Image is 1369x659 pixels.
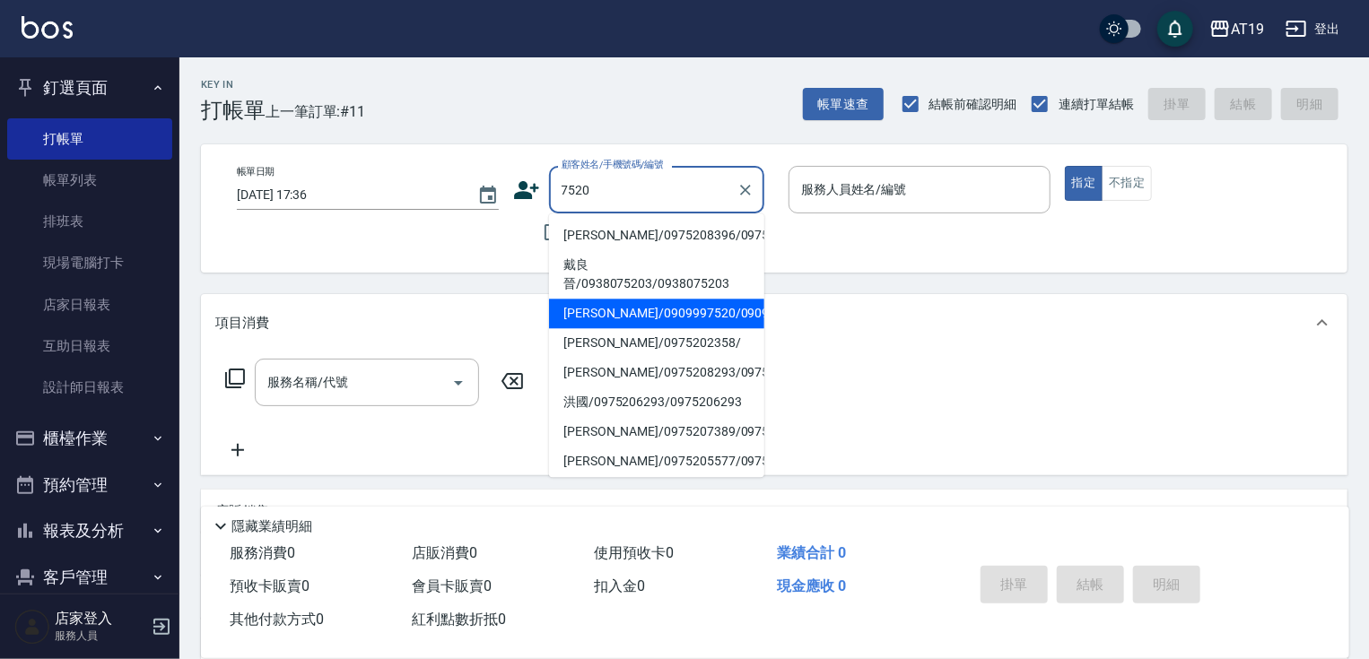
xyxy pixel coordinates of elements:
[412,611,506,628] span: 紅利點數折抵 0
[412,577,492,594] span: 會員卡販賣 0
[549,417,764,447] li: [PERSON_NAME]/0975207389/0975207389
[549,250,764,299] li: 戴良晉/0938075203/0938075203
[467,174,510,217] button: Choose date, selected date is 2025-10-08
[549,299,764,328] li: [PERSON_NAME]/0909997520/0909997520
[215,314,269,333] p: 項目消費
[237,165,275,178] label: 帳單日期
[444,369,473,397] button: Open
[237,180,459,210] input: YYYY/MM/DD hh:mm
[7,118,172,160] a: 打帳單
[1202,11,1271,48] button: AT19
[231,517,312,536] p: 隱藏業績明細
[7,201,172,242] a: 排班表
[266,100,366,123] span: 上一筆訂單:#11
[549,221,764,250] li: [PERSON_NAME]/0975208396/0975208396
[1065,166,1103,201] button: 指定
[7,462,172,508] button: 預約管理
[14,609,50,645] img: Person
[7,415,172,462] button: 櫃檯作業
[7,242,172,283] a: 現場電腦打卡
[549,476,764,506] li: [PERSON_NAME]/0975208830/
[22,16,73,39] img: Logo
[230,611,324,628] span: 其他付款方式 0
[201,490,1347,533] div: 店販銷售
[562,158,664,171] label: 顧客姓名/手機號碼/編號
[549,328,764,358] li: [PERSON_NAME]/0975202358/
[1102,166,1152,201] button: 不指定
[7,65,172,111] button: 釘選頁面
[549,358,764,387] li: [PERSON_NAME]/0975208293/0975208293
[1059,95,1134,114] span: 連續打單結帳
[595,544,675,561] span: 使用預收卡 0
[549,387,764,417] li: 洪國/0975206293/0975206293
[733,178,758,203] button: Clear
[230,577,310,594] span: 預收卡販賣 0
[55,610,146,628] h5: 店家登入
[595,577,646,594] span: 扣入金 0
[777,577,846,594] span: 現金應收 0
[1278,13,1347,46] button: 登出
[1157,11,1193,47] button: save
[549,447,764,476] li: [PERSON_NAME]/0975205577/0975205577
[215,502,269,521] p: 店販銷售
[777,544,846,561] span: 業績合計 0
[7,367,172,408] a: 設計師日報表
[7,160,172,201] a: 帳單列表
[201,79,266,91] h2: Key In
[929,95,1017,114] span: 結帳前確認明細
[1231,18,1264,40] div: AT19
[7,554,172,601] button: 客戶管理
[7,284,172,325] a: 店家日報表
[201,294,1347,351] div: 項目消費
[230,544,295,561] span: 服務消費 0
[7,507,172,554] button: 報表及分析
[7,325,172,367] a: 互助日報表
[55,628,146,644] p: 服務人員
[412,544,477,561] span: 店販消費 0
[803,88,884,121] button: 帳單速查
[201,98,266,123] h3: 打帳單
